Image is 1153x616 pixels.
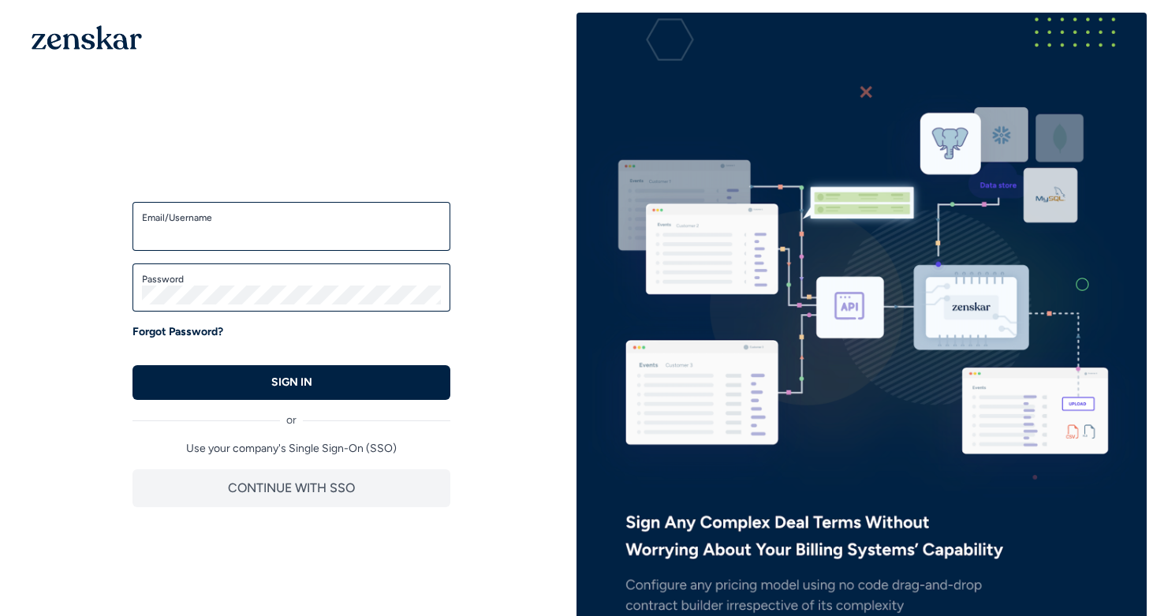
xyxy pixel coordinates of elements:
button: CONTINUE WITH SSO [132,469,450,507]
img: 1OGAJ2xQqyY4LXKgY66KYq0eOWRCkrZdAb3gUhuVAqdWPZE9SRJmCz+oDMSn4zDLXe31Ii730ItAGKgCKgCCgCikA4Av8PJUP... [32,25,142,50]
a: Forgot Password? [132,324,223,340]
p: SIGN IN [271,375,312,390]
div: or [132,400,450,428]
p: Use your company's Single Sign-On (SSO) [132,441,450,457]
button: SIGN IN [132,365,450,400]
label: Password [142,273,441,286]
label: Email/Username [142,211,441,224]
